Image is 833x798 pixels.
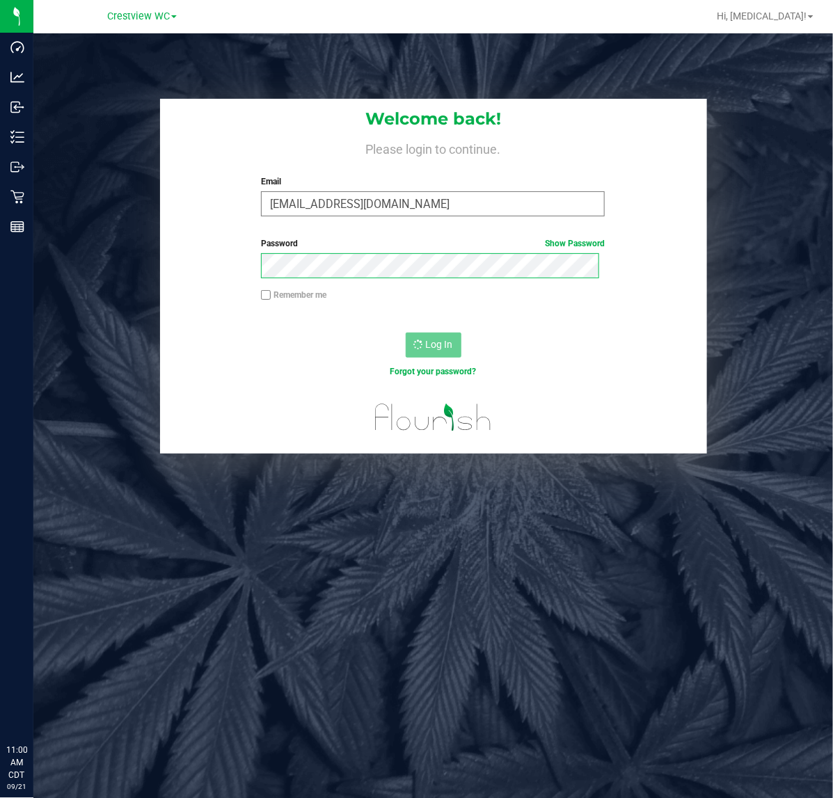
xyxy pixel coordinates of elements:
[717,10,807,22] span: Hi, [MEDICAL_DATA]!
[261,239,298,248] span: Password
[10,220,24,234] inline-svg: Reports
[6,744,27,781] p: 11:00 AM CDT
[10,160,24,174] inline-svg: Outbound
[261,175,605,188] label: Email
[10,130,24,144] inline-svg: Inventory
[390,367,476,376] a: Forgot your password?
[10,190,24,204] inline-svg: Retail
[6,781,27,792] p: 09/21
[406,333,461,358] button: Log In
[10,100,24,114] inline-svg: Inbound
[10,70,24,84] inline-svg: Analytics
[160,110,707,128] h1: Welcome back!
[160,139,707,156] h4: Please login to continue.
[10,40,24,54] inline-svg: Dashboard
[261,289,326,301] label: Remember me
[545,239,605,248] a: Show Password
[426,339,453,350] span: Log In
[261,290,271,300] input: Remember me
[107,10,170,22] span: Crestview WC
[365,392,502,442] img: flourish_logo.svg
